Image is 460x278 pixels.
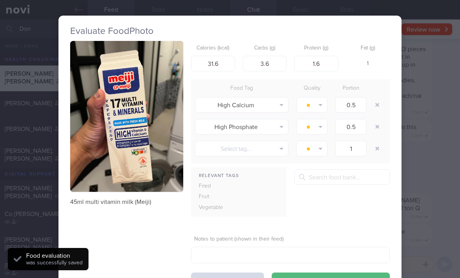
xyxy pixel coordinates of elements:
div: Food evaluation [26,252,83,260]
span: was successfully saved [26,260,83,266]
div: Quality [292,83,331,94]
label: Protein (g) [297,45,335,52]
input: 250 [191,56,235,71]
div: Food Tag [191,83,292,94]
label: Carbs (g) [246,45,284,52]
input: 1.0 [335,119,366,135]
input: 9 [294,56,338,71]
div: 1 [346,56,390,72]
div: Portion [331,83,370,94]
label: Notes to patient (shown in their feed) [194,236,387,243]
input: 1.0 [335,97,366,113]
img: 45ml multi vitamin milk (Meiji) [70,41,183,192]
input: Search food bank... [294,169,390,185]
input: 1.0 [335,141,366,156]
p: 45ml multi vitamin milk (Meiji) [70,198,183,206]
button: High Calcium [195,97,288,113]
div: Fruit [191,191,241,202]
div: Fried [191,181,241,192]
input: 33 [243,56,287,71]
button: Select tag... [195,141,288,156]
button: High Phosphate [195,119,288,135]
label: Calories (kcal) [194,45,232,52]
div: Relevant Tags [191,171,287,181]
div: Vegetable [191,202,241,213]
h2: Evaluate Food Photo [70,25,390,37]
label: Fat (g) [349,45,387,52]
